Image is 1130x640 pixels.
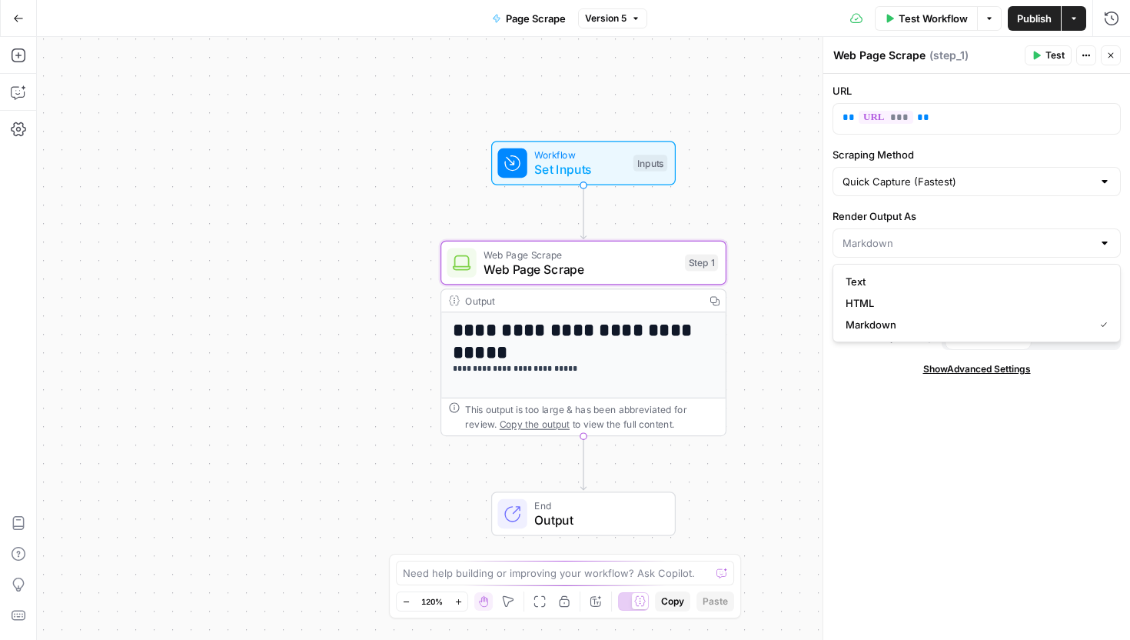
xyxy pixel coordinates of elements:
[465,293,697,308] div: Output
[534,160,626,178] span: Set Inputs
[846,317,1088,332] span: Markdown
[703,595,728,608] span: Paste
[846,274,1102,289] span: Text
[833,48,926,63] textarea: Web Page Scrape
[585,12,626,25] span: Version 5
[833,208,1121,224] label: Render Output As
[1045,48,1065,62] span: Test
[846,295,1102,311] span: HTML
[899,11,968,26] span: Test Workflow
[843,174,1092,189] input: Quick Capture (Fastest)
[655,592,690,612] button: Copy
[483,6,575,31] button: Page Scrape
[1017,11,1052,26] span: Publish
[685,255,718,272] div: Step 1
[484,247,677,262] span: Web Page Scrape
[534,511,660,529] span: Output
[929,48,969,63] span: ( step_1 )
[440,492,726,536] div: EndOutput
[465,402,718,432] div: This output is too large & has been abbreviated for review. to view the full content.
[484,260,677,278] span: Web Page Scrape
[421,595,443,608] span: 120%
[580,185,586,239] g: Edge from start to step_1
[440,141,726,185] div: WorkflowSet InputsInputs
[696,592,734,612] button: Paste
[534,498,660,513] span: End
[923,362,1031,376] span: Show Advanced Settings
[1008,6,1061,31] button: Publish
[843,235,1092,251] input: Markdown
[661,595,684,608] span: Copy
[580,436,586,490] g: Edge from step_1 to end
[833,147,1121,162] label: Scraping Method
[1025,45,1072,65] button: Test
[500,418,570,429] span: Copy the output
[633,155,667,172] div: Inputs
[833,83,1121,98] label: URL
[578,8,647,28] button: Version 5
[534,148,626,162] span: Workflow
[875,6,977,31] button: Test Workflow
[506,11,566,26] span: Page Scrape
